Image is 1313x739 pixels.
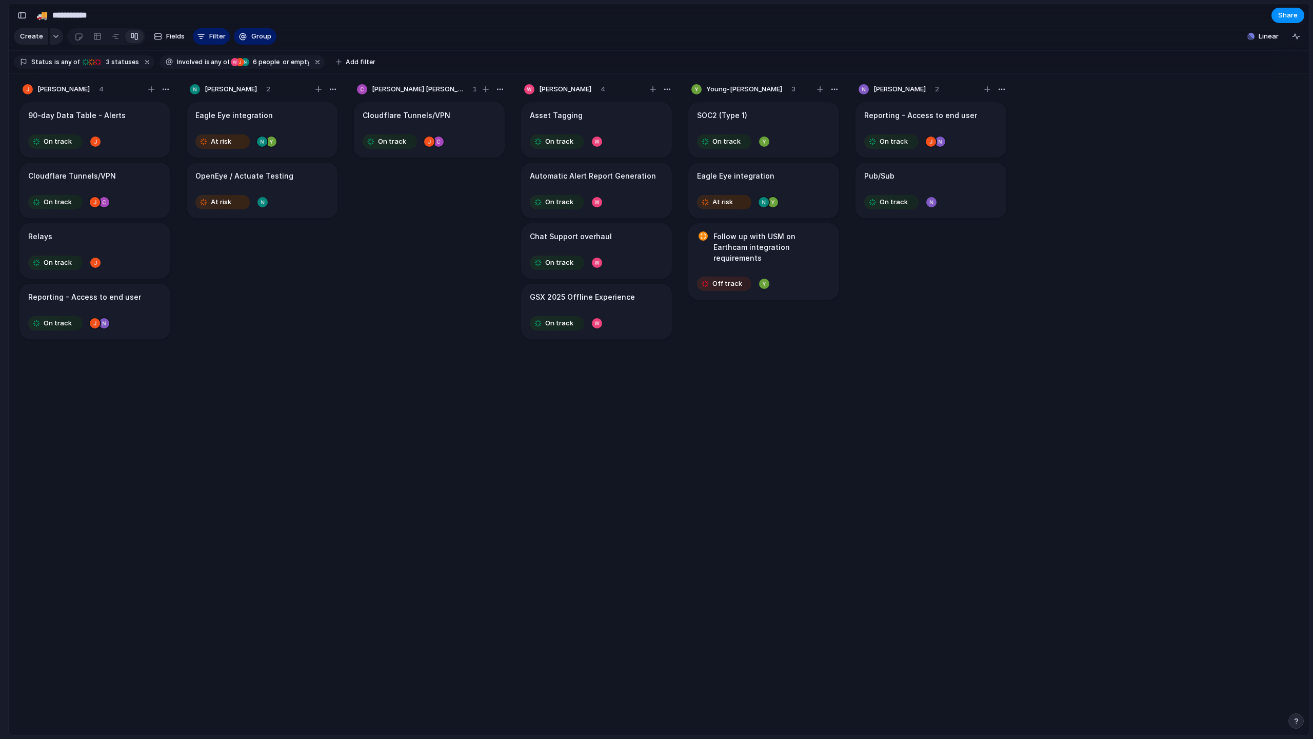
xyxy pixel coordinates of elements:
span: Involved [177,57,203,67]
button: Filter [193,28,230,45]
div: Eagle Eye integrationAt risk [187,102,337,158]
span: 3 [791,84,795,94]
span: Linear [1259,31,1279,42]
span: Status [31,57,52,67]
div: OpenEye / Actuate TestingAt risk [187,163,337,218]
button: On track [360,133,420,150]
div: Chat Support overhaulOn track [521,223,672,279]
div: Follow up with USM on Earthcam integration requirementsOff track [688,223,839,300]
h1: SOC2 (Type 1) [697,110,747,121]
button: At risk [694,194,754,210]
button: On track [527,255,587,271]
span: On track [44,258,72,268]
h1: GSX 2025 Offline Experience [530,291,635,303]
span: [PERSON_NAME] [873,84,926,94]
span: On track [880,137,908,147]
span: 3 [103,58,111,66]
button: isany of [52,56,82,68]
span: On track [378,137,406,147]
span: [PERSON_NAME] [539,84,591,94]
div: Cloudflare Tunnels/VPNOn track [354,102,505,158]
button: On track [527,194,587,210]
span: Share [1278,10,1298,21]
button: At risk [193,133,252,150]
button: On track [862,133,921,150]
span: is [54,57,59,67]
button: At risk [193,194,252,210]
div: Pub/SubOn track [856,163,1006,218]
button: On track [527,133,587,150]
div: 🚚 [36,8,48,22]
span: On track [44,318,72,328]
span: people [250,57,280,67]
h1: Chat Support overhaul [530,231,612,242]
span: any of [59,57,79,67]
span: Off track [712,279,742,289]
span: On track [44,197,72,207]
h1: 90-day Data Table - Alerts [28,110,126,121]
div: 90-day Data Table - AlertsOn track [19,102,170,158]
span: On track [44,137,72,147]
h1: OpenEye / Actuate Testing [195,170,293,182]
button: Group [234,28,276,45]
span: 4 [99,84,104,94]
h1: Relays [28,231,52,242]
span: On track [712,137,741,147]
h1: Reporting - Access to end user [864,110,977,121]
span: Fields [166,31,185,42]
h1: Pub/Sub [864,170,894,182]
span: On track [545,137,573,147]
button: On track [26,133,85,150]
span: 6 [250,58,258,66]
span: On track [545,318,573,328]
div: GSX 2025 Offline ExperienceOn track [521,284,672,339]
span: At risk [211,197,231,207]
div: Reporting - Access to end userOn track [856,102,1006,158]
button: Off track [694,276,754,292]
h1: Follow up with USM on Earthcam integration requirements [713,231,830,263]
h1: Automatic Alert Report Generation [530,170,656,182]
span: At risk [211,137,231,147]
span: or empty [281,57,309,67]
div: Asset TaggingOn track [521,102,672,158]
span: is [205,57,210,67]
span: Filter [209,31,226,42]
span: [PERSON_NAME] [PERSON_NAME] [372,84,464,94]
h1: Eagle Eye integration [195,110,273,121]
button: Add filter [330,55,382,69]
button: On track [26,255,85,271]
h1: Cloudflare Tunnels/VPN [363,110,450,121]
button: On track [694,133,754,150]
div: Automatic Alert Report GenerationOn track [521,163,672,218]
div: Cloudflare Tunnels/VPNOn track [19,163,170,218]
button: Fields [150,28,189,45]
div: SOC2 (Type 1)On track [688,102,839,158]
button: On track [26,194,85,210]
div: RelaysOn track [19,223,170,279]
span: On track [880,197,908,207]
button: isany of [203,56,232,68]
span: On track [545,197,573,207]
button: Linear [1243,29,1283,44]
span: Add filter [346,57,375,67]
span: 2 [935,84,939,94]
span: Create [20,31,43,42]
h1: Eagle Eye integration [697,170,774,182]
button: On track [26,315,85,332]
span: Group [251,31,271,42]
span: [PERSON_NAME] [37,84,90,94]
span: 1 [473,84,477,94]
div: Eagle Eye integrationAt risk [688,163,839,218]
button: On track [862,194,921,210]
span: At risk [712,197,733,207]
span: any of [210,57,230,67]
h1: Asset Tagging [530,110,583,121]
span: 2 [266,84,270,94]
button: Create [14,28,48,45]
span: 4 [601,84,605,94]
span: Young-[PERSON_NAME] [706,84,782,94]
button: 🚚 [34,7,50,24]
button: 6 peopleor empty [230,56,311,68]
span: statuses [103,57,139,67]
h1: Reporting - Access to end user [28,291,141,303]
